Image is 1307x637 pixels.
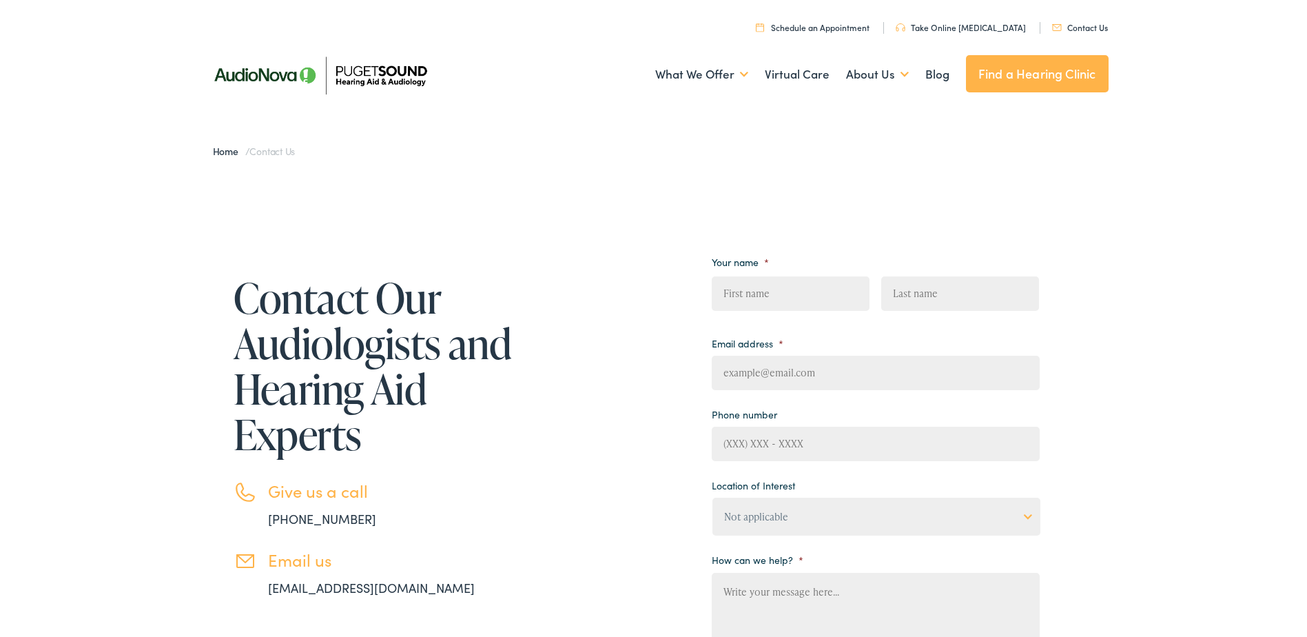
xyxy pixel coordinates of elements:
[655,49,748,100] a: What We Offer
[234,275,516,457] h1: Contact Our Audiologists and Hearing Aid Experts
[213,144,296,158] span: /
[712,427,1040,461] input: (XXX) XXX - XXXX
[712,408,777,421] label: Phone number
[268,510,376,527] a: [PHONE_NUMBER]
[756,23,764,32] img: utility icon
[268,481,516,501] h3: Give us a call
[712,479,795,492] label: Location of Interest
[925,49,949,100] a: Blog
[249,144,295,158] span: Contact Us
[896,21,1026,33] a: Take Online [MEDICAL_DATA]
[846,49,909,100] a: About Us
[765,49,830,100] a: Virtual Care
[881,276,1039,311] input: Last name
[213,144,245,158] a: Home
[712,256,769,268] label: Your name
[712,554,803,566] label: How can we help?
[1052,21,1108,33] a: Contact Us
[1052,24,1062,31] img: utility icon
[896,23,905,32] img: utility icon
[756,21,869,33] a: Schedule an Appointment
[966,55,1109,92] a: Find a Hearing Clinic
[268,550,516,570] h3: Email us
[712,356,1040,390] input: example@email.com
[712,337,783,350] label: Email address
[712,276,869,311] input: First name
[268,579,475,596] a: [EMAIL_ADDRESS][DOMAIN_NAME]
